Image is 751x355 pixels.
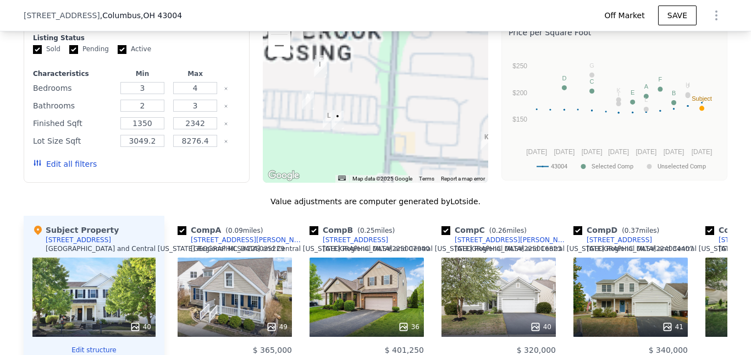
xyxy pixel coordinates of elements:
[492,227,506,234] span: 0.26
[692,95,712,102] text: Subject
[686,81,690,88] text: H
[46,244,285,253] div: [GEOGRAPHIC_DATA] and Central [US_STATE] Regional MLS # 225035229
[592,163,633,170] text: Selected Comp
[323,110,335,129] div: 8007 Ashenden Drive
[310,236,388,244] a: [STREET_ADDRESS]
[268,35,290,57] button: Zoom out
[24,196,727,207] div: Value adjustments are computer generated by Lotside .
[441,236,569,244] a: [STREET_ADDRESS][PERSON_NAME]
[118,45,151,54] label: Active
[33,116,114,131] div: Finished Sqft
[191,236,305,244] div: [STREET_ADDRESS][PERSON_NAME]
[419,176,434,182] a: Terms (opens in new tab)
[441,176,485,182] a: Report a map error
[171,69,219,78] div: Max
[310,225,399,236] div: Comp B
[398,321,419,332] div: 36
[662,321,683,332] div: 41
[509,40,720,178] svg: A chart.
[141,11,182,20] span: , OH 43004
[573,236,652,244] a: [STREET_ADDRESS]
[385,346,424,354] span: $ 401,250
[33,69,114,78] div: Characteristics
[587,236,652,244] div: [STREET_ADDRESS]
[224,139,228,144] button: Clear
[69,45,78,54] input: Pending
[33,133,114,149] div: Lot Size Sqft
[323,244,562,253] div: [GEOGRAPHIC_DATA] and Central [US_STATE] Regional MLS # 225016823
[573,225,664,236] div: Comp D
[178,225,267,236] div: Comp A
[517,346,556,354] span: $ 320,000
[618,91,620,97] text: I
[32,346,156,354] button: Edit structure
[228,227,243,234] span: 0.09
[582,148,603,156] text: [DATE]
[649,346,688,354] span: $ 340,000
[224,122,228,126] button: Clear
[314,59,326,78] div: 1129 Streamside Drive
[33,159,97,170] button: Edit all filters
[24,10,100,21] span: [STREET_ADDRESS]
[178,236,305,244] a: [STREET_ADDRESS][PERSON_NAME]
[686,83,689,89] text: J
[455,244,694,253] div: [GEOGRAPHIC_DATA] and Central [US_STATE] Regional MLS # 224034407
[625,227,639,234] span: 0.37
[33,45,60,54] label: Sold
[32,225,119,236] div: Subject Property
[590,78,594,85] text: C
[658,6,697,25] button: SAVE
[664,148,684,156] text: [DATE]
[509,25,720,40] div: Price per Square Foot
[672,90,676,96] text: B
[130,321,151,332] div: 40
[302,91,314,110] div: 1076 Garey Valley Avenue
[352,176,412,182] span: Map data ©2025 Google
[191,244,430,253] div: [GEOGRAPHIC_DATA] and Central [US_STATE] Regional MLS # 225007940
[526,148,547,156] text: [DATE]
[562,75,566,81] text: D
[33,34,240,42] div: Listing Status
[512,89,527,97] text: $200
[33,80,114,96] div: Bedrooms
[608,148,629,156] text: [DATE]
[617,227,664,234] span: ( miles)
[315,55,327,74] div: 1135 Streamside Drive
[481,132,493,150] div: 1104 Harley Run Drive
[551,163,567,170] text: 43004
[455,236,569,244] div: [STREET_ADDRESS][PERSON_NAME]
[46,236,111,244] div: [STREET_ADDRESS]
[266,168,302,183] a: Open this area in Google Maps (opens a new window)
[69,45,109,54] label: Pending
[441,225,531,236] div: Comp C
[33,98,114,113] div: Bathrooms
[658,76,662,83] text: F
[221,227,267,234] span: ( miles)
[636,148,656,156] text: [DATE]
[692,148,713,156] text: [DATE]
[266,321,288,332] div: 49
[512,62,527,70] text: $250
[253,346,292,354] span: $ 365,000
[604,10,649,21] span: Off Market
[332,111,344,129] div: 8019 Ashenden Drive
[530,321,551,332] div: 40
[224,104,228,108] button: Clear
[485,227,531,234] span: ( miles)
[118,69,167,78] div: Min
[360,227,375,234] span: 0.25
[118,45,126,54] input: Active
[512,116,527,123] text: $150
[644,96,648,103] text: L
[266,168,302,183] img: Google
[589,62,594,69] text: G
[33,45,42,54] input: Sold
[631,89,634,96] text: E
[100,10,182,21] span: , Columbus
[658,163,706,170] text: Unselected Comp
[224,86,228,91] button: Clear
[323,236,388,244] div: [STREET_ADDRESS]
[554,148,575,156] text: [DATE]
[705,4,727,26] button: Show Options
